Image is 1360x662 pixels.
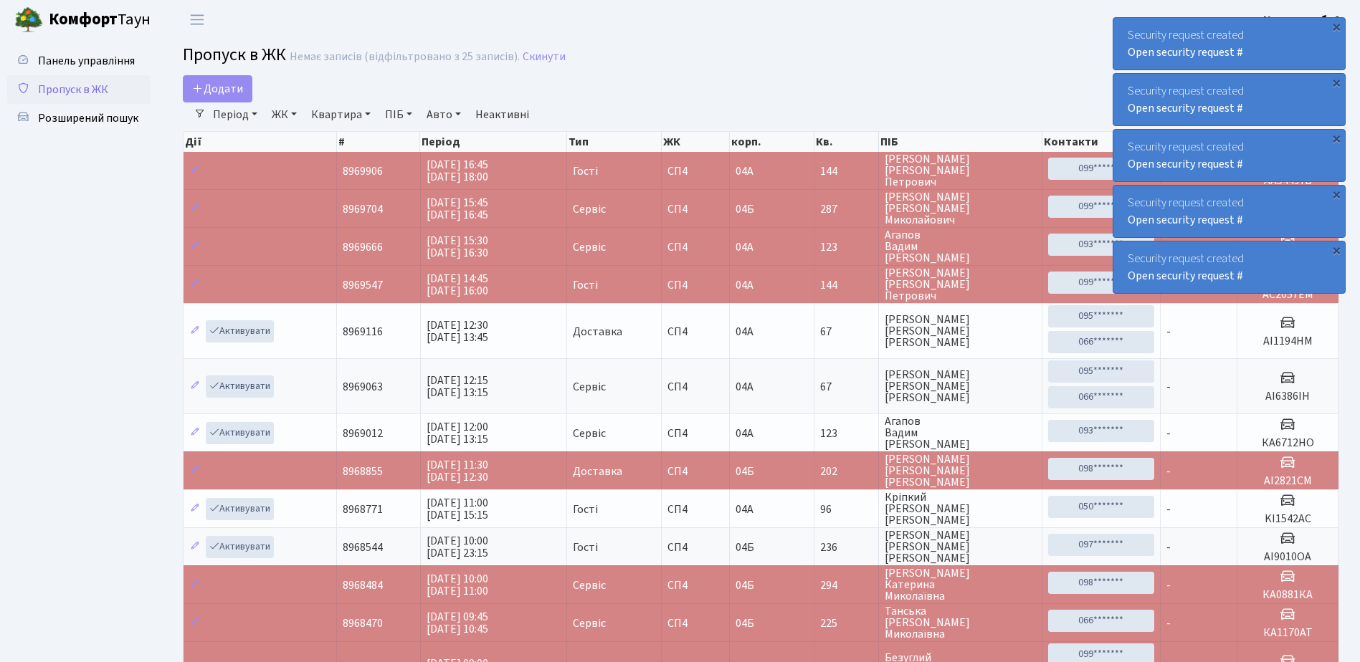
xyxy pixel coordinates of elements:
a: Квартира [305,102,376,127]
h5: KI1542AC [1243,512,1332,526]
span: Таун [49,8,151,32]
span: СП4 [667,466,723,477]
div: × [1329,19,1344,34]
div: × [1329,131,1344,145]
a: Неактивні [470,102,535,127]
span: [DATE] 10:00 [DATE] 11:00 [427,571,488,599]
span: 8969704 [343,201,383,217]
h5: АІ2821СМ [1243,474,1332,488]
span: 8969012 [343,426,383,441]
div: Security request created [1113,186,1345,237]
span: 04А [736,324,753,340]
span: [DATE] 16:45 [DATE] 18:00 [427,157,488,185]
div: × [1329,75,1344,90]
span: 144 [820,279,872,291]
span: [DATE] 11:00 [DATE] 15:15 [427,495,488,523]
span: Гості [573,165,598,177]
span: 67 [820,381,872,393]
a: Активувати [206,536,274,558]
span: Пропуск в ЖК [38,82,108,97]
a: Активувати [206,320,274,342]
b: Комфорт [49,8,118,31]
th: ЖК [662,132,730,152]
span: 04А [736,163,753,179]
span: [DATE] 12:30 [DATE] 13:45 [427,317,488,345]
span: 04А [736,277,753,293]
span: [DATE] 09:45 [DATE] 10:45 [427,609,488,637]
span: 236 [820,542,872,553]
h5: АІ1194НМ [1243,335,1332,348]
span: Сервіс [573,203,606,215]
span: СП4 [667,428,723,439]
a: Авто [421,102,467,127]
a: Консьєрж б. 4. [1263,11,1343,29]
span: [PERSON_NAME] [PERSON_NAME] [PERSON_NAME] [885,314,1036,348]
span: 96 [820,504,872,515]
a: Активувати [206,498,274,520]
div: Security request created [1113,74,1345,125]
span: - [1166,577,1171,593]
span: 04Б [736,464,754,479]
span: СП4 [667,542,723,553]
span: 294 [820,580,872,591]
span: Доставка [573,326,622,337]
a: Активувати [206,375,274,398]
a: Додати [183,75,252,102]
span: СП4 [667,326,723,337]
span: - [1166,615,1171,631]
span: 8969063 [343,379,383,395]
h5: АІ9010ОА [1243,550,1332,564]
span: СП4 [667,165,723,177]
div: × [1329,187,1344,201]
span: Танська [PERSON_NAME] Миколаївна [885,605,1036,640]
span: [PERSON_NAME] [PERSON_NAME] [PERSON_NAME] [885,529,1036,564]
span: 04А [736,426,753,441]
th: Кв. [814,132,879,152]
a: Open security request # [1128,212,1243,228]
span: Сервіс [573,428,606,439]
th: Дії [184,132,337,152]
span: 04Б [736,201,754,217]
span: СП4 [667,203,723,215]
span: [PERSON_NAME] [PERSON_NAME] Петрович [885,267,1036,302]
span: Доставка [573,466,622,477]
a: Open security request # [1128,44,1243,60]
span: - [1166,464,1171,479]
span: - [1166,324,1171,340]
th: Період [420,132,566,152]
span: 8969906 [343,163,383,179]
th: # [337,132,420,152]
h5: КА6712НО [1243,436,1332,450]
span: Розширений пошук [38,110,138,126]
div: Security request created [1113,241,1345,293]
span: [PERSON_NAME] [PERSON_NAME] Миколайович [885,191,1036,226]
span: Додати [192,81,243,97]
h5: КА1170АТ [1243,626,1332,640]
h5: КА0881КА [1243,588,1332,602]
span: [PERSON_NAME] [PERSON_NAME] [PERSON_NAME] [885,454,1036,488]
th: Контакти [1042,132,1161,152]
span: - [1166,539,1171,555]
span: [PERSON_NAME] Катерина Миколаївна [885,567,1036,602]
th: корп. [730,132,814,152]
span: СП4 [667,618,723,629]
span: Кріпкий [PERSON_NAME] [PERSON_NAME] [885,491,1036,526]
a: Активувати [206,422,274,444]
span: 04А [736,239,753,255]
h5: АС2057ЕМ [1243,288,1332,302]
span: 04Б [736,539,754,555]
a: Панель управління [7,47,151,75]
span: 8968771 [343,502,383,517]
span: 8969116 [343,324,383,340]
span: Панель управління [38,53,135,69]
span: СП4 [667,381,723,393]
span: 04Б [736,577,754,593]
span: [DATE] 15:30 [DATE] 16:30 [427,233,488,261]
a: ПІБ [379,102,418,127]
span: СП4 [667,241,723,253]
span: 123 [820,428,872,439]
a: Open security request # [1128,156,1243,172]
span: Пропуск в ЖК [183,42,286,67]
span: [DATE] 10:00 [DATE] 23:15 [427,533,488,561]
span: 8968484 [343,577,383,593]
